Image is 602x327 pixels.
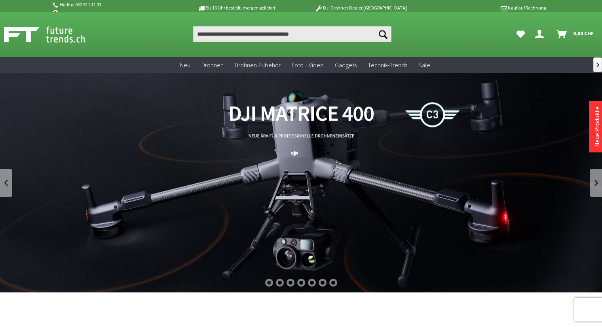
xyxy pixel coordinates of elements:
[299,3,422,13] p: DJI Drohnen Dealer [GEOGRAPHIC_DATA]
[175,57,196,73] a: Neu
[201,61,224,69] span: Drohnen
[423,3,546,13] p: Kauf auf Rechnung
[297,279,305,287] div: 4
[329,279,337,287] div: 7
[573,27,594,40] span: 0,00 CHF
[418,61,430,69] span: Sale
[292,61,324,69] span: Foto + Video
[319,279,327,287] div: 6
[196,57,229,73] a: Drohnen
[368,61,407,69] span: Technik-Trends
[308,279,316,287] div: 5
[362,57,413,73] a: Technik-Trends
[180,61,190,69] span: Neu
[235,61,281,69] span: Drohnen Zubehör
[229,57,286,73] a: Drohnen Zubehör
[175,3,299,13] p: Bis 16 Uhr bestellt, morgen geliefert.
[4,25,103,44] img: Shop Futuretrends - zur Startseite wechseln
[593,106,601,147] a: Neue Produkte
[287,279,294,287] div: 3
[413,57,436,73] a: Sale
[193,26,391,42] input: Produkt, Marke, Kategorie, EAN, Artikelnummer…
[596,63,599,67] span: 
[52,10,59,16] img: Titel anhand dieser ISBN in Citavi-Projekt übernehmen
[276,279,284,287] div: 2
[335,61,357,69] span: Gadgets
[513,26,529,42] a: Meine Favoriten
[532,26,550,42] a: Dein Konto
[265,279,273,287] div: 1
[329,57,362,73] a: Gadgets
[375,26,391,42] button: Suchen
[286,57,329,73] a: Foto + Video
[553,26,598,42] a: Warenkorb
